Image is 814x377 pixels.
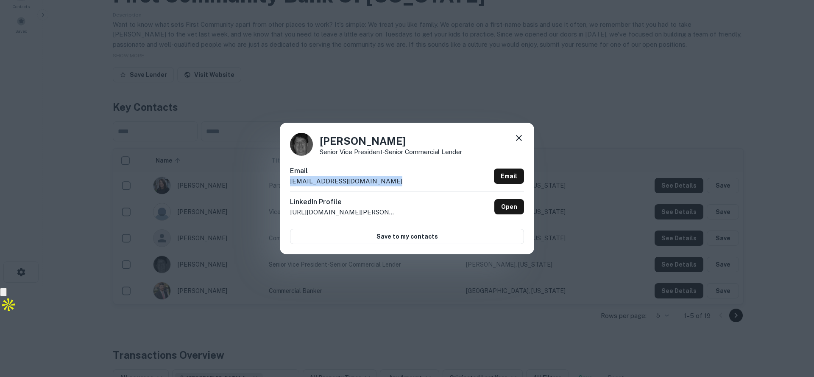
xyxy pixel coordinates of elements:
h6: LinkedIn Profile [290,197,396,207]
h4: [PERSON_NAME] [320,133,462,149]
img: 1516879885153 [290,133,313,156]
p: Senior Vice President-Senior Commercial Lender [320,149,462,155]
a: Email [494,169,524,184]
h6: Email [290,166,402,176]
p: [EMAIL_ADDRESS][DOMAIN_NAME] [290,176,402,186]
p: [URL][DOMAIN_NAME][PERSON_NAME] [290,207,396,217]
a: Open [494,199,524,214]
button: Save to my contacts [290,229,524,244]
iframe: Chat Widget [772,309,814,350]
